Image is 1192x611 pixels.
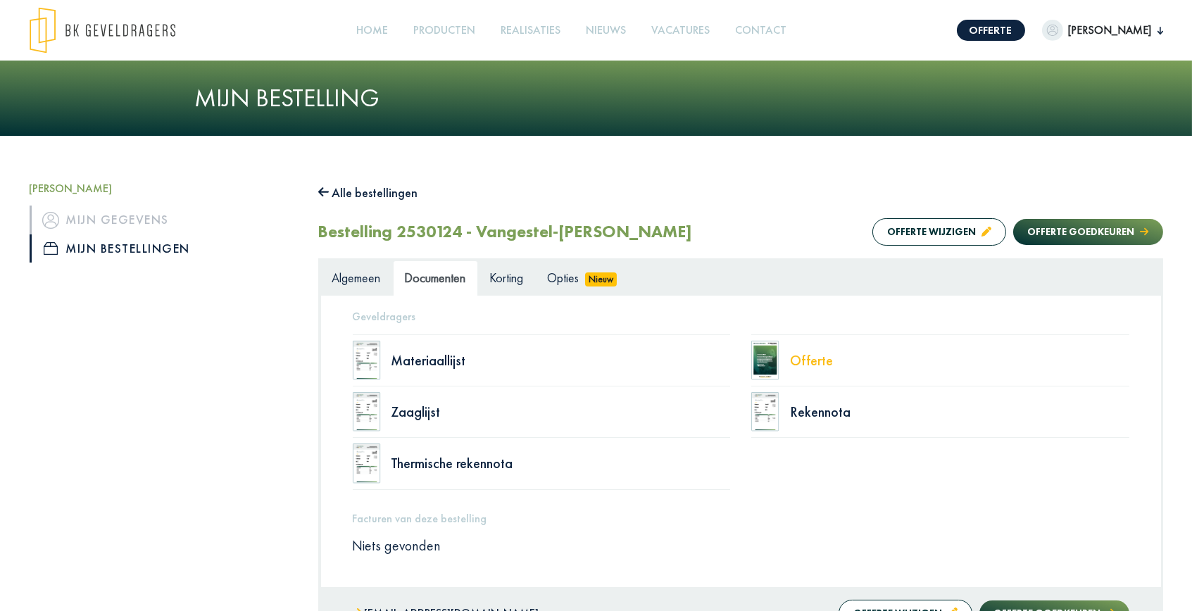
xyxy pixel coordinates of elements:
a: Nieuws [580,15,632,46]
div: Rekennota [790,405,1129,419]
h5: Geveldragers [353,310,1129,323]
button: Offerte wijzigen [872,218,1006,246]
div: Materiaallijst [391,353,731,367]
span: Korting [490,270,524,286]
img: doc [353,392,381,432]
a: Contact [729,15,792,46]
h5: Facturen van deze bestelling [353,512,1129,525]
img: icon [42,212,59,229]
a: iconMijn gegevens [30,206,297,234]
ul: Tabs [320,260,1161,295]
button: [PERSON_NAME] [1042,20,1163,41]
button: Offerte goedkeuren [1013,219,1162,245]
a: Offerte [957,20,1025,41]
div: Thermische rekennota [391,456,731,470]
img: logo [30,7,175,53]
div: Niets gevonden [342,536,1140,555]
img: doc [353,341,381,380]
img: doc [353,443,381,483]
span: Nieuw [585,272,617,286]
a: Producten [408,15,481,46]
span: Algemeen [332,270,381,286]
div: Zaaglijst [391,405,731,419]
a: Realisaties [495,15,566,46]
span: [PERSON_NAME] [1063,22,1158,39]
h5: [PERSON_NAME] [30,182,297,195]
img: icon [44,242,58,255]
a: Home [351,15,394,46]
span: Opties [548,270,579,286]
a: iconMijn bestellingen [30,234,297,263]
a: Vacatures [646,15,715,46]
img: dummypic.png [1042,20,1063,41]
button: Alle bestellingen [318,182,418,204]
img: doc [751,341,779,380]
span: Documenten [405,270,466,286]
img: doc [751,392,779,432]
div: Offerte [790,353,1129,367]
h1: Mijn bestelling [195,83,998,113]
h2: Bestelling 2530124 - Vangestel-[PERSON_NAME] [318,222,693,242]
